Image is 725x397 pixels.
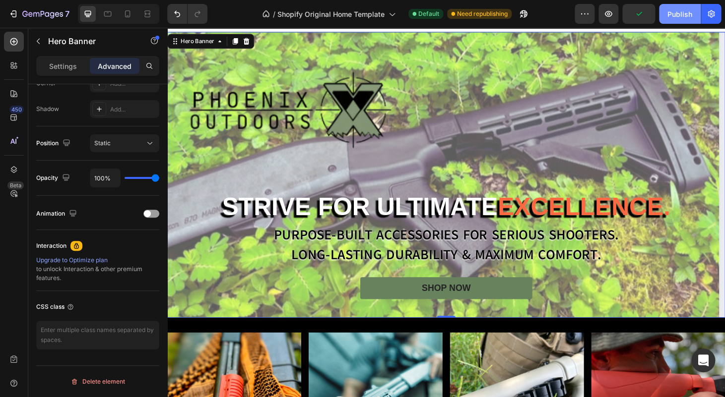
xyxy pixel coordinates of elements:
[277,9,385,19] span: Shopify Original Home Template
[36,207,79,221] div: Animation
[114,211,482,230] strong: Purpose-built accessories for serious shooters.
[110,105,157,114] div: Add...
[167,4,207,24] div: Undo/Redo
[4,4,74,24] button: 7
[90,134,159,152] button: Static
[9,106,24,113] div: 450
[36,256,159,265] div: Upgrade to Optimize plan
[48,35,132,47] p: Hero Banner
[36,105,59,113] div: Shadow
[691,348,715,372] div: Open Intercom Messenger
[7,173,588,209] h2: Strive for ultimate
[457,9,508,18] span: Need republishing
[90,169,120,187] input: Auto
[36,256,159,283] div: to unlock Interaction & other premium features.
[353,176,537,205] span: excellence.
[98,61,132,71] p: Advanced
[70,376,125,388] div: Delete element
[94,139,111,147] span: Static
[36,302,74,311] div: CSS class
[12,10,52,19] div: Hero Banner
[36,374,159,390] button: Delete element
[132,232,463,252] strong: Long-lasting Durability & Maximum Comfort.
[206,266,390,289] a: SHOP NOW
[36,137,72,150] div: Position
[7,181,24,189] div: Beta
[36,241,66,250] div: Interaction
[667,9,692,19] div: Publish
[659,4,701,24] button: Publish
[167,28,725,397] iframe: Design area
[36,171,72,185] div: Opacity
[273,9,275,19] span: /
[271,272,324,283] strong: SHOP NOW
[49,61,77,71] p: Settings
[65,8,69,20] p: 7
[418,9,439,18] span: Default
